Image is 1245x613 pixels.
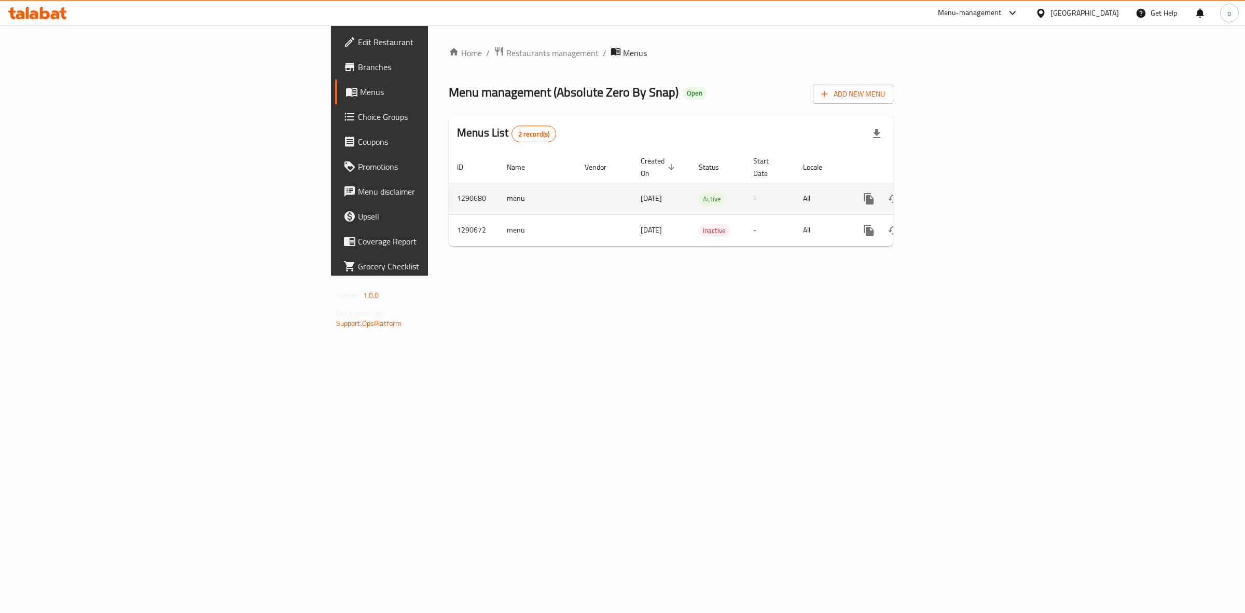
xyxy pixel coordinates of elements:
span: Locale [803,161,836,173]
a: Upsell [335,204,539,229]
span: Active [699,193,725,205]
span: Menu management ( Absolute Zero By Snap ) [449,80,679,104]
span: Menu disclaimer [358,185,531,198]
span: Branches [358,61,531,73]
span: Coverage Report [358,235,531,248]
span: Inactive [699,225,730,237]
span: [DATE] [641,223,662,237]
span: Open [683,89,707,98]
td: - [745,183,795,214]
div: Total records count [511,126,557,142]
span: ID [457,161,477,173]
a: Menus [335,79,539,104]
button: Change Status [881,218,906,243]
span: Version: [336,289,362,302]
div: [GEOGRAPHIC_DATA] [1050,7,1119,19]
button: more [856,218,881,243]
a: Edit Restaurant [335,30,539,55]
a: Promotions [335,154,539,179]
a: Restaurants management [494,46,599,60]
span: Vendor [585,161,620,173]
span: Grocery Checklist [358,260,531,273]
a: Menu disclaimer [335,179,539,204]
span: Menus [360,86,531,98]
div: Export file [864,121,889,146]
div: Menu-management [938,7,1002,19]
span: [DATE] [641,192,662,205]
span: Restaurants management [506,47,599,59]
span: Menus [623,47,647,59]
a: Coupons [335,129,539,154]
td: - [745,214,795,246]
td: All [795,214,848,246]
span: Promotions [358,160,531,173]
button: more [856,186,881,211]
span: Created On [641,155,678,180]
span: Choice Groups [358,111,531,123]
span: Status [699,161,732,173]
a: Coverage Report [335,229,539,254]
span: o [1227,7,1231,19]
a: Grocery Checklist [335,254,539,279]
span: 1.0.0 [363,289,379,302]
span: Coupons [358,135,531,148]
div: Open [683,87,707,100]
nav: breadcrumb [449,46,893,60]
table: enhanced table [449,152,964,247]
a: Choice Groups [335,104,539,129]
h2: Menus List [457,125,556,142]
span: Upsell [358,210,531,223]
th: Actions [848,152,964,183]
li: / [603,47,606,59]
span: 2 record(s) [512,129,556,139]
button: Add New Menu [813,85,893,104]
a: Branches [335,55,539,79]
span: Name [507,161,538,173]
span: Add New Menu [821,88,885,101]
span: Edit Restaurant [358,36,531,48]
div: Inactive [699,224,730,237]
a: Support.OpsPlatform [336,317,402,330]
span: Get support on: [336,306,384,320]
span: Start Date [753,155,782,180]
td: All [795,183,848,214]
